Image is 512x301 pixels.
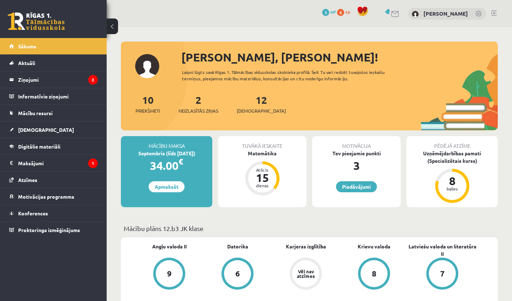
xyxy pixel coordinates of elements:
[296,269,316,278] div: Vēl nav atzīmes
[372,270,377,278] div: 8
[203,258,272,291] a: 6
[9,188,98,205] a: Motivācijas programma
[18,60,35,66] span: Aktuāli
[121,136,212,150] div: Mācību maksa
[252,168,273,172] div: Atlicis
[9,71,98,88] a: Ziņojumi2
[9,122,98,138] a: [DEMOGRAPHIC_DATA]
[9,205,98,221] a: Konferences
[442,187,463,191] div: balles
[182,69,408,82] div: Laipni lūgts savā Rīgas 1. Tālmācības vidusskolas skolnieka profilā. Šeit Tu vari redzēt tuvojošo...
[178,156,183,167] span: €
[340,258,408,291] a: 8
[406,150,498,204] a: Uzņēmējdarbības pamati (Specializētais kurss) 8 balles
[9,55,98,71] a: Aktuāli
[88,158,98,168] i: 1
[312,150,401,157] div: Tev pieejamie punkti
[8,12,65,30] a: Rīgas 1. Tālmācības vidusskola
[218,150,306,157] div: Matemātika
[252,183,273,188] div: dienas
[121,157,212,174] div: 34.00
[312,157,401,174] div: 3
[442,175,463,187] div: 8
[9,155,98,171] a: Maksājumi1
[9,38,98,54] a: Sākums
[337,9,353,15] a: 0 xp
[149,181,185,192] a: Apmaksāt
[406,136,498,150] div: Pēdējā atzīme
[286,243,326,250] a: Karjeras izglītība
[408,258,476,291] a: 7
[330,9,336,15] span: mP
[9,105,98,121] a: Mācību resursi
[18,127,74,133] span: [DEMOGRAPHIC_DATA]
[406,150,498,165] div: Uzņēmējdarbības pamati (Specializētais kurss)
[18,110,53,116] span: Mācību resursi
[272,258,340,291] a: Vēl nav atzīmes
[135,93,160,114] a: 10Priekšmeti
[18,177,37,183] span: Atzīmes
[440,270,445,278] div: 7
[135,107,160,114] span: Priekšmeti
[178,107,218,114] span: Neizlasītās ziņas
[345,9,350,15] span: xp
[412,11,419,18] img: Aleksandra Timbere
[423,10,468,17] a: [PERSON_NAME]
[408,243,476,258] a: Latviešu valoda un literatūra II
[121,150,212,157] div: Septembris (līdz [DATE])
[237,93,286,114] a: 12[DEMOGRAPHIC_DATA]
[18,193,74,200] span: Motivācijas programma
[9,222,98,238] a: Proktoringa izmēģinājums
[178,93,218,114] a: 2Neizlasītās ziņas
[218,136,306,150] div: Tuvākā ieskaite
[336,181,377,192] a: Piedāvājumi
[18,210,48,216] span: Konferences
[18,155,98,171] legend: Maksājumi
[235,270,240,278] div: 6
[227,243,248,250] a: Datorika
[167,270,172,278] div: 9
[18,143,60,150] span: Digitālie materiāli
[18,71,98,88] legend: Ziņojumi
[312,136,401,150] div: Motivācija
[135,258,203,291] a: 9
[124,224,495,233] p: Mācību plāns 12.b3 JK klase
[358,243,390,250] a: Krievu valoda
[322,9,336,15] a: 3 mP
[9,138,98,155] a: Digitālie materiāli
[18,88,98,104] legend: Informatīvie ziņojumi
[18,43,36,49] span: Sākums
[337,9,344,16] span: 0
[322,9,329,16] span: 3
[18,227,80,233] span: Proktoringa izmēģinājums
[9,172,98,188] a: Atzīmes
[252,172,273,183] div: 15
[237,107,286,114] span: [DEMOGRAPHIC_DATA]
[218,150,306,197] a: Matemātika Atlicis 15 dienas
[181,49,498,66] div: [PERSON_NAME], [PERSON_NAME]!
[9,88,98,104] a: Informatīvie ziņojumi
[152,243,187,250] a: Angļu valoda II
[88,75,98,85] i: 2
